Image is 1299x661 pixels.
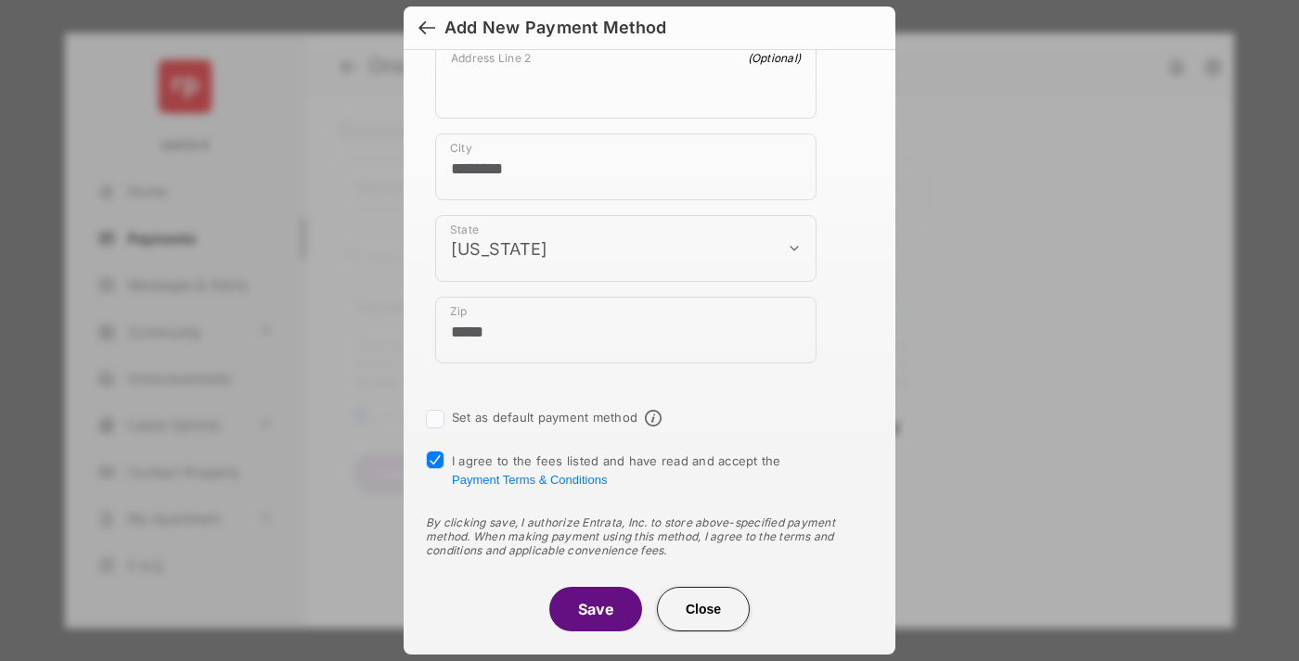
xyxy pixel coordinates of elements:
button: I agree to the fees listed and have read and accept the [452,473,607,487]
div: payment_method_screening[postal_addresses][addressLine2] [435,43,817,119]
span: I agree to the fees listed and have read and accept the [452,453,781,487]
label: Set as default payment method [452,410,637,425]
div: payment_method_screening[postal_addresses][administrativeArea] [435,215,817,282]
span: Default payment method info [645,410,662,426]
div: payment_method_screening[postal_addresses][locality] [435,133,817,200]
div: payment_method_screening[postal_addresses][postalCode] [435,297,817,363]
button: Close [657,587,750,631]
div: Add New Payment Method [444,18,666,38]
div: By clicking save, I authorize Entrata, Inc. to store above-specified payment method. When making ... [426,515,873,557]
button: Save [549,587,642,631]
